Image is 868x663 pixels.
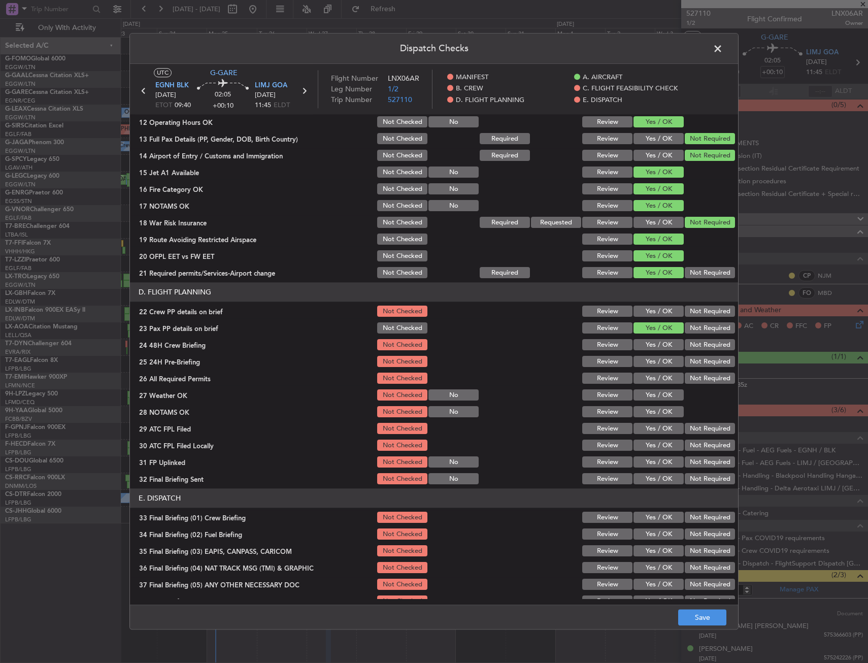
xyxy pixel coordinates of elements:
[685,217,735,228] button: Not Required
[685,440,735,451] button: Not Required
[633,268,684,279] button: Yes / OK
[685,423,735,435] button: Not Required
[685,373,735,384] button: Not Required
[685,134,735,145] button: Not Required
[685,546,735,557] button: Not Required
[685,512,735,523] button: Not Required
[633,390,684,401] button: Yes / OK
[685,323,735,334] button: Not Required
[633,407,684,418] button: Yes / OK
[633,306,684,317] button: Yes / OK
[633,356,684,368] button: Yes / OK
[678,610,726,626] button: Save
[633,150,684,161] button: Yes / OK
[633,117,684,128] button: Yes / OK
[685,596,735,607] button: Not Required
[633,217,684,228] button: Yes / OK
[633,234,684,245] button: Yes / OK
[633,340,684,351] button: Yes / OK
[633,596,684,607] button: Yes / OK
[633,134,684,145] button: Yes / OK
[633,579,684,590] button: Yes / OK
[685,474,735,485] button: Not Required
[633,323,684,334] button: Yes / OK
[633,546,684,557] button: Yes / OK
[633,512,684,523] button: Yes / OK
[685,562,735,574] button: Not Required
[633,529,684,540] button: Yes / OK
[633,457,684,468] button: Yes / OK
[633,167,684,178] button: Yes / OK
[685,340,735,351] button: Not Required
[685,356,735,368] button: Not Required
[685,529,735,540] button: Not Required
[633,184,684,195] button: Yes / OK
[685,579,735,590] button: Not Required
[633,423,684,435] button: Yes / OK
[130,34,738,64] header: Dispatch Checks
[685,150,735,161] button: Not Required
[633,440,684,451] button: Yes / OK
[633,373,684,384] button: Yes / OK
[685,306,735,317] button: Not Required
[633,201,684,212] button: Yes / OK
[633,562,684,574] button: Yes / OK
[633,251,684,262] button: Yes / OK
[685,457,735,468] button: Not Required
[633,474,684,485] button: Yes / OK
[685,268,735,279] button: Not Required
